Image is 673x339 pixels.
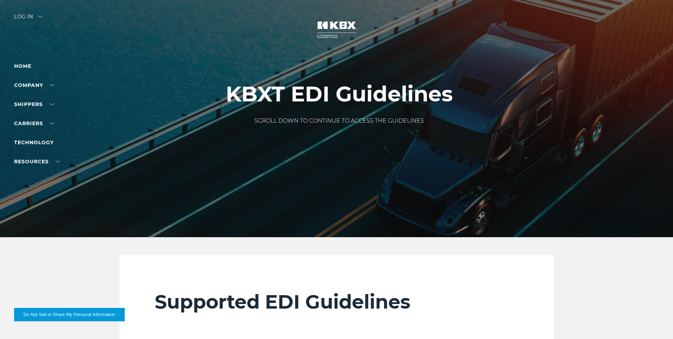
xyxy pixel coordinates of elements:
img: arrow [38,16,42,18]
h2: Supported EDI Guidelines [155,290,519,314]
a: Home [14,63,31,69]
p: SCROLL DOWN TO CONTINUE TO ACCESS THE GUIDELINES [226,117,453,125]
h1: KBXT EDI Guidelines [226,82,453,106]
div: Log in [14,14,42,24]
a: Company [14,82,54,88]
a: Technology [14,139,54,146]
button: Do Not Sell or Share My Personal Information [14,308,125,321]
a: RESOURCES [14,158,60,165]
a: Carriers [14,120,54,127]
a: SHIPPERS [14,101,54,107]
img: kbx logo [310,14,363,45]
